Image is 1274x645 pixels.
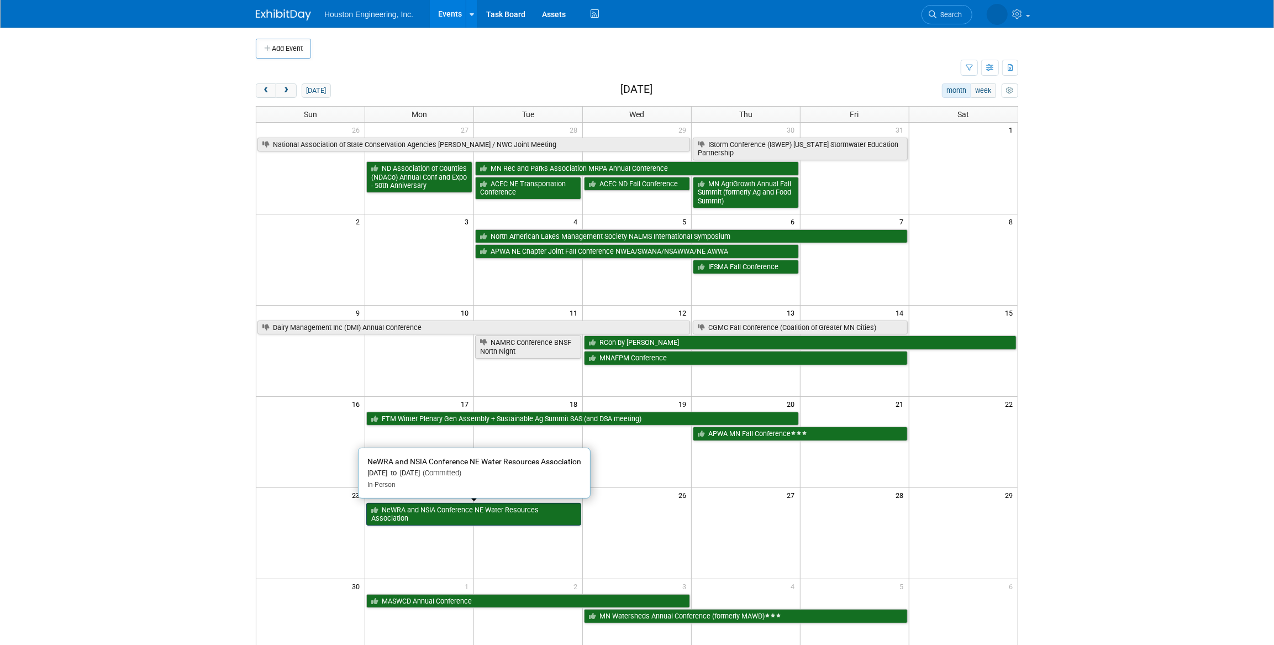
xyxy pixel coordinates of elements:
span: 4 [572,214,582,228]
span: Fri [850,110,859,119]
span: 17 [460,397,473,411]
span: 5 [899,579,909,593]
button: month [942,83,971,98]
span: 30 [351,579,365,593]
span: Sat [957,110,969,119]
span: 14 [895,306,909,319]
span: 29 [1004,488,1018,502]
span: 2 [572,579,582,593]
a: Search [922,5,972,24]
a: MNAFPM Conference [584,351,908,365]
a: ND Association of Counties (NDACo) Annual Conf and Expo - 50th Anniversary [366,161,472,193]
button: myCustomButton [1002,83,1018,98]
i: Personalize Calendar [1006,87,1013,95]
span: Search [936,11,962,19]
a: ACEC NE Transportation Conference [475,177,581,200]
span: 22 [1004,397,1018,411]
a: IStorm Conference (ISWEP) [US_STATE] Stormwater Education Partnership [693,138,908,160]
a: MN AgriGrowth Annual Fall Summit (formerly Ag and Food Summit) [693,177,799,208]
a: Dairy Management Inc (DMI) Annual Conference [257,321,690,335]
a: MN Watersheds Annual Conference (formerly MAWD) [584,609,908,623]
span: 19 [677,397,691,411]
span: Houston Engineering, Inc. [324,10,413,19]
span: 12 [677,306,691,319]
span: Wed [629,110,644,119]
a: FTM Winter Plenary Gen Assembly + Sustainable Ag Summit SAS (and DSA meeting) [366,412,798,426]
span: 26 [677,488,691,502]
a: MASWCD Annual Conference [366,594,690,609]
span: 27 [460,123,473,137]
img: Heidi Joarnt [987,4,1008,25]
a: NAMRC Conference BNSF North Night [475,335,581,358]
span: 8 [1008,214,1018,228]
span: 20 [786,397,800,411]
span: 9 [355,306,365,319]
img: ExhibitDay [256,9,311,20]
span: 10 [460,306,473,319]
button: prev [256,83,276,98]
span: 3 [464,214,473,228]
span: Tue [522,110,534,119]
h2: [DATE] [620,83,652,96]
span: 26 [351,123,365,137]
span: 13 [786,306,800,319]
span: 23 [351,488,365,502]
span: 6 [1008,579,1018,593]
div: [DATE] to [DATE] [367,469,581,478]
span: 11 [568,306,582,319]
a: RCon by [PERSON_NAME] [584,335,1017,350]
a: National Association of State Conservation Agencies [PERSON_NAME] / NWC Joint Meeting [257,138,690,152]
a: APWA MN Fall Conference [693,427,908,441]
span: 1 [1008,123,1018,137]
a: MN Rec and Parks Association MRPA Annual Conference [475,161,799,176]
span: 16 [351,397,365,411]
span: 29 [677,123,691,137]
span: Sun [304,110,317,119]
span: 18 [568,397,582,411]
a: ACEC ND Fall Conference [584,177,690,191]
span: In-Person [367,481,396,489]
span: 2 [355,214,365,228]
button: [DATE] [302,83,331,98]
span: NeWRA and NSIA Conference NE Water Resources Association [367,457,581,466]
span: 1 [464,579,473,593]
a: CGMC Fall Conference (Coalition of Greater MN Cities) [693,321,908,335]
span: 28 [568,123,582,137]
span: Thu [739,110,752,119]
a: NeWRA and NSIA Conference NE Water Resources Association [366,503,581,526]
span: 28 [895,488,909,502]
span: 27 [786,488,800,502]
span: 6 [790,214,800,228]
span: 15 [1004,306,1018,319]
span: (Committed) [420,469,461,477]
span: 4 [790,579,800,593]
button: next [276,83,296,98]
button: Add Event [256,39,311,59]
button: week [971,83,996,98]
a: IFSMA Fall Conference [693,260,799,274]
a: North American Lakes Management Society NALMS International Symposium [475,229,907,244]
span: Mon [412,110,427,119]
span: 30 [786,123,800,137]
span: 5 [681,214,691,228]
span: 3 [681,579,691,593]
span: 31 [895,123,909,137]
span: 21 [895,397,909,411]
span: 7 [899,214,909,228]
a: APWA NE Chapter Joint Fall Conference NWEA/SWANA/NSAWWA/NE AWWA [475,244,799,259]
